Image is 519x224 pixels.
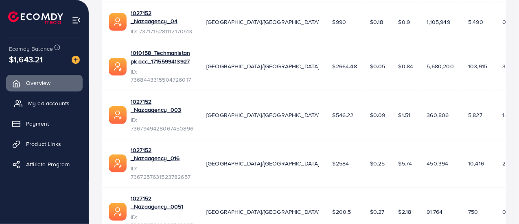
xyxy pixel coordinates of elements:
a: Product Links [6,136,83,152]
span: $0.27 [370,208,385,216]
a: Overview [6,75,83,91]
span: Affiliate Program [26,160,70,168]
span: $0.25 [370,159,385,167]
img: image [72,56,80,64]
span: [GEOGRAPHIC_DATA]/[GEOGRAPHIC_DATA] [206,62,320,70]
a: Affiliate Program [6,156,83,172]
span: 91,764 [427,208,443,216]
img: ic-ads-acc.e4c84228.svg [109,58,127,76]
span: 2.31 [502,159,512,167]
span: Payment [26,120,49,128]
a: 1010158_Techmanistan pk acc_1715599413927 [131,49,193,65]
a: My ad accounts [6,95,83,111]
img: ic-ads-acc.e4c84228.svg [109,154,127,172]
span: Ecomdy Balance [9,45,53,53]
span: [GEOGRAPHIC_DATA]/[GEOGRAPHIC_DATA] [206,111,320,119]
span: [GEOGRAPHIC_DATA]/[GEOGRAPHIC_DATA] [206,208,320,216]
span: ID: 7368443315504726017 [131,67,193,84]
span: $2.18 [399,208,412,216]
a: 1027152 _Nazaagency_003 [131,98,193,114]
span: ID: 7367257631523782657 [131,164,193,181]
span: 1.61 [502,111,511,119]
span: $0.9 [399,18,410,26]
img: ic-ads-acc.e4c84228.svg [109,13,127,31]
img: menu [72,15,81,25]
span: 5,827 [468,111,482,119]
span: $0.18 [370,18,383,26]
span: $2664.48 [333,62,357,70]
span: 5,490 [468,18,483,26]
span: $5.74 [399,159,412,167]
span: Product Links [26,140,61,148]
span: $0.84 [399,62,414,70]
span: $990 [333,18,346,26]
span: Overview [26,79,50,87]
span: 103,915 [468,62,487,70]
iframe: Chat [484,187,513,218]
span: 360,806 [427,111,449,119]
span: 750 [468,208,478,216]
a: 1027152 _Nazaagency_016 [131,146,193,163]
span: $0.05 [370,62,385,70]
span: My ad accounts [28,99,70,107]
span: 10,416 [468,159,484,167]
span: 450,394 [427,159,449,167]
a: 1027152 _Nazaagency_0051 [131,194,193,211]
span: $546.22 [333,111,354,119]
span: 3.44 [502,62,514,70]
img: logo [8,11,63,24]
span: [GEOGRAPHIC_DATA]/[GEOGRAPHIC_DATA] [206,18,320,26]
a: Payment [6,115,83,132]
span: 1,105,949 [427,18,450,26]
span: [GEOGRAPHIC_DATA]/[GEOGRAPHIC_DATA] [206,159,320,167]
a: 1027152 _Nazaagency_04 [131,9,193,26]
span: ID: 7367949428067450896 [131,116,193,133]
span: 0.5 [502,18,510,26]
span: ID: 7371715281112170513 [131,27,193,35]
img: ic-ads-acc.e4c84228.svg [109,203,127,221]
img: ic-ads-acc.e4c84228.svg [109,106,127,124]
span: $1,643.21 [9,53,43,65]
span: 5,680,200 [427,62,454,70]
span: $0.09 [370,111,385,119]
span: $1.51 [399,111,411,119]
span: $200.5 [333,208,351,216]
span: $2584 [333,159,349,167]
